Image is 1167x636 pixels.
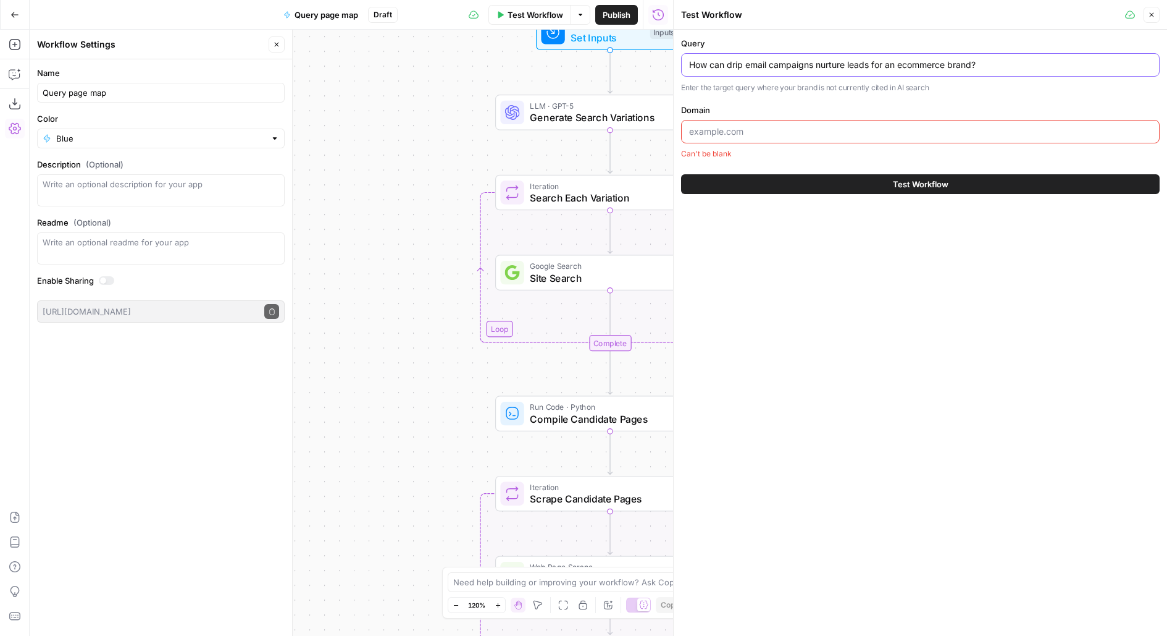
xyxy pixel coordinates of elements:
[530,180,684,192] span: Iteration
[681,82,1160,94] p: Enter the target query where your brand is not currently cited in AI search
[589,335,631,351] div: Complete
[508,9,563,21] span: Test Workflow
[495,396,725,431] div: Run Code · PythonCompile Candidate Pages
[495,335,725,351] div: Complete
[530,412,683,426] span: Compile Candidate Pages
[495,476,725,512] div: IterationScrape Candidate Pages
[37,112,285,125] label: Color
[681,174,1160,194] button: Test Workflow
[689,125,1152,138] input: example.com
[893,178,948,190] span: Test Workflow
[56,132,266,145] input: Blue
[530,260,684,272] span: Google Search
[689,59,1152,71] input: How to measure AI search visibility
[495,175,725,211] div: LoopIterationSearch Each Variation
[681,104,1160,116] label: Domain
[73,216,111,229] span: (Optional)
[276,5,366,25] button: Query page map
[681,37,1160,49] label: Query
[530,110,685,125] span: Generate Search Variations
[495,255,725,290] div: Google SearchSite Search
[495,15,725,51] div: WorkflowSet InputsInputs
[37,38,265,51] div: Workflow Settings
[608,591,612,635] g: Edge from step_6 to step_11
[530,100,685,112] span: LLM · GPT-5
[37,67,285,79] label: Name
[530,481,684,493] span: Iteration
[603,9,630,21] span: Publish
[608,511,612,555] g: Edge from step_5 to step_6
[37,216,285,229] label: Readme
[530,491,684,506] span: Scrape Candidate Pages
[374,9,392,20] span: Draft
[595,5,638,25] button: Publish
[37,158,285,171] label: Description
[37,274,285,287] label: Enable Sharing
[86,158,123,171] span: (Optional)
[530,190,684,205] span: Search Each Variation
[681,148,1160,159] div: Can't be blank
[608,49,612,93] g: Edge from start to step_1
[608,130,612,174] g: Edge from step_1 to step_2
[43,87,279,99] input: Untitled
[571,30,644,45] span: Set Inputs
[608,431,612,475] g: Edge from step_4 to step_5
[488,5,571,25] button: Test Workflow
[530,561,684,573] span: Web Page Scrape
[656,597,684,613] button: Copy
[650,26,677,40] div: Inputs
[661,600,679,611] span: Copy
[495,556,725,592] div: Web Page ScrapeScrape Page Content
[495,95,725,130] div: LLM · GPT-5Generate Search Variations
[608,210,612,253] g: Edge from step_2 to step_3
[530,271,684,286] span: Site Search
[608,350,612,394] g: Edge from step_2-iteration-end to step_4
[295,9,358,21] span: Query page map
[530,401,683,413] span: Run Code · Python
[468,600,485,610] span: 120%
